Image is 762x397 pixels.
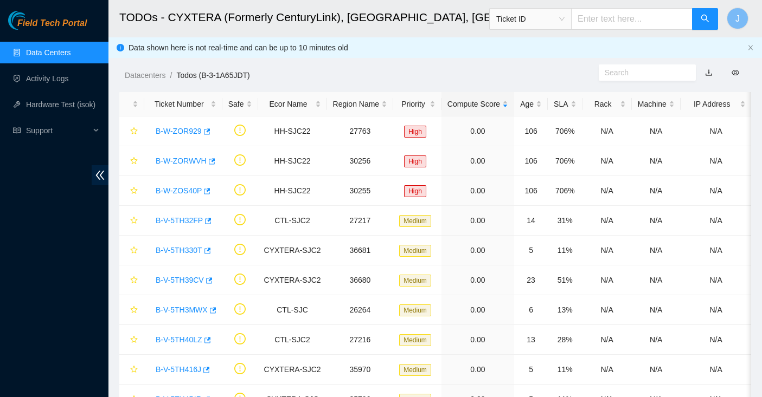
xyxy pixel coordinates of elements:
span: High [404,185,426,197]
span: exclamation-circle [234,184,246,196]
button: star [125,242,138,259]
td: N/A [632,236,681,265]
td: 27216 [327,325,394,355]
button: star [125,212,138,229]
a: Activity Logs [26,74,69,83]
span: exclamation-circle [234,154,246,166]
td: N/A [681,176,752,206]
button: search [692,8,718,30]
span: Medium [399,245,431,257]
img: Akamai Technologies [8,11,55,30]
span: close [747,44,754,51]
td: N/A [582,146,632,176]
span: Ticket ID [496,11,565,27]
td: N/A [632,295,681,325]
td: 13 [514,325,548,355]
td: 0.00 [441,355,514,385]
a: Data Centers [26,48,71,57]
td: N/A [582,265,632,295]
td: 35970 [327,355,394,385]
td: N/A [632,146,681,176]
td: 5 [514,355,548,385]
span: star [130,306,138,315]
a: Datacenters [125,71,165,80]
td: HH-SJC22 [258,146,327,176]
button: star [125,152,138,170]
td: N/A [582,176,632,206]
td: 31% [548,206,582,236]
td: 36681 [327,236,394,265]
span: Medium [399,215,431,227]
td: N/A [632,176,681,206]
span: Medium [399,334,431,346]
td: 106 [514,146,548,176]
span: eye [732,69,739,76]
button: J [727,8,748,29]
button: star [125,182,138,199]
td: CTL-SJC [258,295,327,325]
span: star [130,187,138,196]
input: Enter text here... [571,8,693,30]
td: 11% [548,355,582,385]
td: 0.00 [441,146,514,176]
td: 28% [548,325,582,355]
a: Hardware Test (isok) [26,100,95,109]
td: 706% [548,146,582,176]
td: 106 [514,176,548,206]
td: 6 [514,295,548,325]
button: star [125,361,138,378]
td: N/A [681,146,752,176]
td: N/A [582,236,632,265]
a: B-V-5TH39CV [156,276,204,284]
button: star [125,331,138,348]
span: Support [26,120,90,141]
span: Medium [399,304,431,316]
td: N/A [582,295,632,325]
td: N/A [681,295,752,325]
span: star [130,127,138,136]
td: N/A [681,355,752,385]
td: N/A [632,206,681,236]
td: N/A [582,325,632,355]
td: CYXTERA-SJC2 [258,265,327,295]
a: B-V-5TH40LZ [156,335,202,344]
td: 0.00 [441,325,514,355]
span: High [404,155,426,167]
td: N/A [582,355,632,385]
td: 30256 [327,146,394,176]
td: 106 [514,116,548,146]
td: CTL-SJC2 [258,325,327,355]
td: HH-SJC22 [258,116,327,146]
td: N/A [681,325,752,355]
td: 30255 [327,176,394,206]
a: Akamai TechnologiesField Tech Portal [8,19,87,34]
span: exclamation-circle [234,333,246,344]
input: Search [605,67,681,79]
td: N/A [582,206,632,236]
button: download [697,64,721,81]
td: N/A [582,116,632,146]
span: exclamation-circle [234,125,246,136]
td: N/A [632,325,681,355]
button: star [125,122,138,140]
span: star [130,366,138,374]
td: 11% [548,236,582,265]
td: CYXTERA-SJC2 [258,355,327,385]
button: close [747,44,754,51]
span: / [170,71,172,80]
a: download [705,68,713,77]
td: HH-SJC22 [258,176,327,206]
span: search [701,14,709,24]
a: B-V-5TH330T [156,246,202,255]
td: 51% [548,265,582,295]
span: exclamation-circle [234,303,246,315]
span: star [130,246,138,255]
button: star [125,301,138,318]
td: 23 [514,265,548,295]
span: star [130,276,138,285]
td: N/A [632,265,681,295]
a: B-V-5TH32FP [156,216,203,225]
td: 5 [514,236,548,265]
a: B-V-5TH3MWX [156,305,208,314]
span: High [404,126,426,138]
